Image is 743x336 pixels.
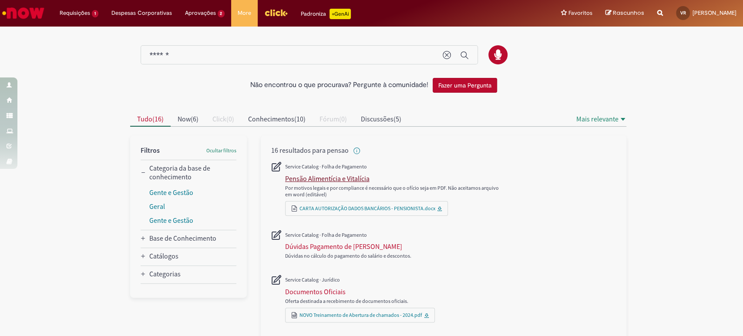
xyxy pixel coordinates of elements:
[250,81,428,89] h2: Não encontrou o que procurava? Pergunte à comunidade!
[238,9,251,17] span: More
[218,10,225,17] span: 2
[613,9,644,17] span: Rascunhos
[264,6,288,19] img: click_logo_yellow_360x200.png
[329,9,351,19] p: +GenAi
[680,10,686,16] span: VR
[60,9,90,17] span: Requisições
[433,78,497,93] button: Fazer uma Pergunta
[693,9,736,17] span: [PERSON_NAME]
[605,9,644,17] a: Rascunhos
[301,9,351,19] div: Padroniza
[185,9,216,17] span: Aprovações
[92,10,98,17] span: 1
[111,9,172,17] span: Despesas Corporativas
[1,4,46,22] img: ServiceNow
[568,9,592,17] span: Favoritos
